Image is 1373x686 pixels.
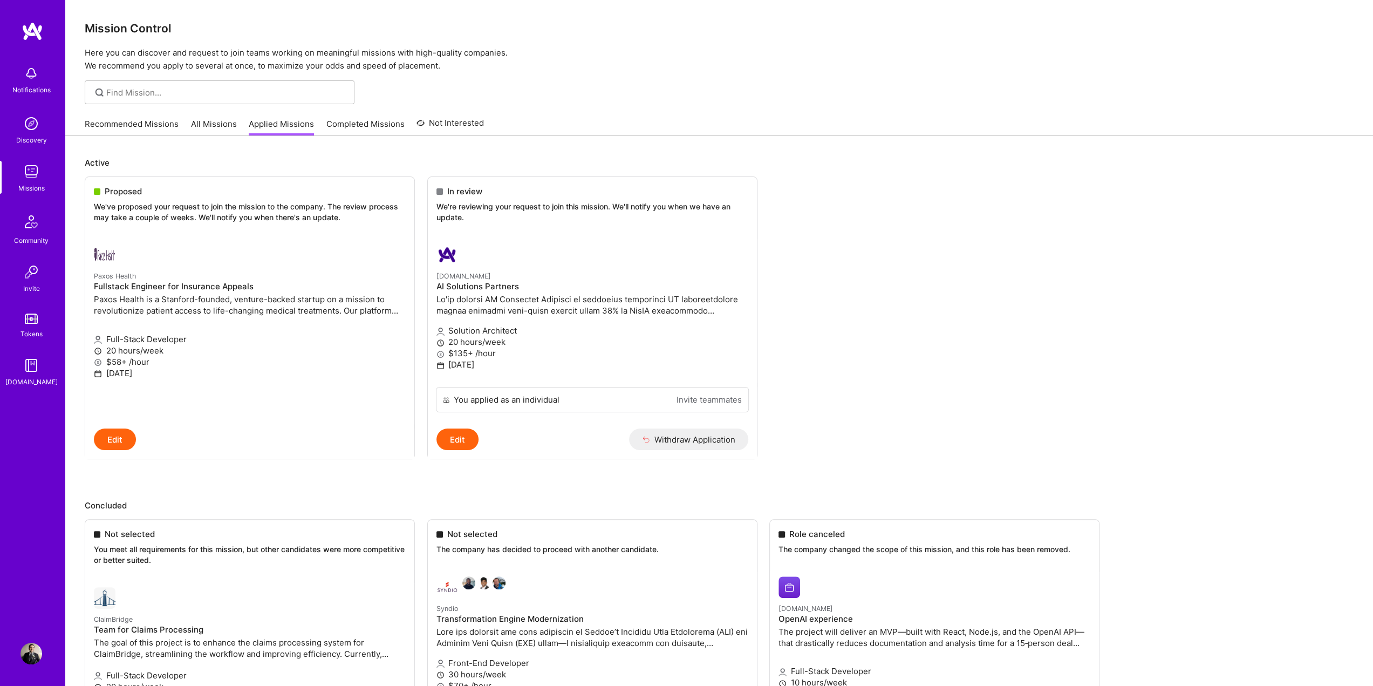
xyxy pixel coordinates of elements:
[85,157,1354,168] p: Active
[677,394,742,405] a: Invite teammates
[436,362,445,370] i: icon Calendar
[94,429,136,450] button: Edit
[94,201,406,222] p: We've proposed your request to join the mission to the company. The review process may take a cou...
[12,84,51,96] div: Notifications
[21,161,42,182] img: teamwork
[106,87,346,98] input: Find Mission...
[94,345,406,356] p: 20 hours/week
[21,355,42,376] img: guide book
[436,328,445,336] i: icon Applicant
[22,22,43,41] img: logo
[94,544,406,565] p: You meet all requirements for this mission, but other candidates were more competitive or better ...
[94,670,406,681] p: Full-Stack Developer
[94,370,102,378] i: icon Calendar
[436,244,458,266] img: A.Team company logo
[94,615,133,623] small: ClaimBridge
[94,336,102,344] i: icon Applicant
[21,261,42,283] img: Invite
[85,500,1354,511] p: Concluded
[21,113,42,134] img: discovery
[93,86,106,99] i: icon SearchGrey
[23,283,40,294] div: Invite
[18,643,45,664] a: User Avatar
[94,282,406,291] h4: Fullstack Engineer for Insurance Appeals
[436,294,748,316] p: Lo'ip dolorsi AM Consectet Adipisci el seddoeius temporinci UT laboreetdolore magnaa enimadmi ven...
[454,394,559,405] div: You applied as an individual
[94,587,115,609] img: ClaimBridge company logo
[14,235,49,246] div: Community
[94,244,115,266] img: Paxos Health company logo
[21,643,42,664] img: User Avatar
[105,528,155,540] span: Not selected
[85,22,1354,35] h3: Mission Control
[105,186,142,197] span: Proposed
[18,182,45,194] div: Missions
[436,325,748,336] p: Solution Architect
[85,46,1354,72] p: Here you can discover and request to join teams working on meaningful missions with high-quality ...
[94,356,406,368] p: $58+ /hour
[428,235,757,387] a: A.Team company logo[DOMAIN_NAME]AI Solutions PartnersLo'ip dolorsi AM Consectet Adipisci el seddo...
[436,336,748,348] p: 20 hours/week
[249,118,314,136] a: Applied Missions
[94,358,102,366] i: icon MoneyGray
[94,672,102,680] i: icon Applicant
[436,359,748,370] p: [DATE]
[94,347,102,355] i: icon Clock
[436,272,491,280] small: [DOMAIN_NAME]
[326,118,405,136] a: Completed Missions
[94,294,406,316] p: Paxos Health is a Stanford-founded, venture-backed startup on a mission to revolutionize patient ...
[629,429,748,450] button: Withdraw Application
[436,282,748,291] h4: AI Solutions Partners
[436,201,748,222] p: We're reviewing your request to join this mission. We'll notify you when we have an update.
[94,637,406,660] p: The goal of this project is to enhance the claims processing system for ClaimBridge, streamlining...
[85,118,179,136] a: Recommended Missions
[5,376,58,388] div: [DOMAIN_NAME]
[436,350,445,358] i: icon MoneyGray
[18,209,44,235] img: Community
[16,134,47,146] div: Discovery
[21,328,43,339] div: Tokens
[94,368,406,379] p: [DATE]
[21,63,42,84] img: bell
[25,314,38,324] img: tokens
[94,334,406,345] p: Full-Stack Developer
[94,272,136,280] small: Paxos Health
[416,117,484,136] a: Not Interested
[191,118,237,136] a: All Missions
[447,186,482,197] span: In review
[436,348,748,359] p: $135+ /hour
[94,625,406,635] h4: Team for Claims Processing
[436,429,479,450] button: Edit
[436,339,445,347] i: icon Clock
[85,235,414,429] a: Paxos Health company logoPaxos HealthFullstack Engineer for Insurance AppealsPaxos Health is a St...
